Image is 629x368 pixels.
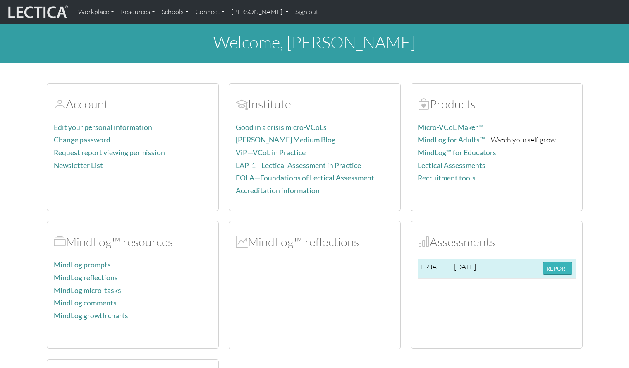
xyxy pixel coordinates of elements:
[236,235,394,249] h2: MindLog™ reflections
[54,260,111,269] a: MindLog prompts
[418,96,430,111] span: Products
[418,134,576,146] p: —Watch yourself grow!
[54,148,165,157] a: Request report viewing permission
[228,3,292,21] a: [PERSON_NAME]
[54,311,128,320] a: MindLog growth charts
[418,234,430,249] span: Assessments
[418,123,483,132] a: Micro-VCoL Maker™
[418,97,576,111] h2: Products
[54,234,66,249] span: MindLog™ resources
[236,96,248,111] span: Account
[54,298,117,307] a: MindLog comments
[54,273,118,282] a: MindLog reflections
[158,3,192,21] a: Schools
[54,235,212,249] h2: MindLog™ resources
[75,3,117,21] a: Workplace
[418,161,486,170] a: Lectical Assessments
[454,262,476,271] span: [DATE]
[236,186,320,195] a: Accreditation information
[236,135,335,144] a: [PERSON_NAME] Medium Blog
[236,161,361,170] a: LAP-1—Lectical Assessment in Practice
[54,286,121,295] a: MindLog micro-tasks
[418,235,576,249] h2: Assessments
[418,259,451,279] td: LRJA
[192,3,228,21] a: Connect
[54,123,152,132] a: Edit your personal information
[6,4,68,20] img: lecticalive
[418,173,476,182] a: Recruitment tools
[292,3,322,21] a: Sign out
[54,161,103,170] a: Newsletter List
[236,148,306,157] a: ViP—VCoL in Practice
[236,97,394,111] h2: Institute
[418,148,496,157] a: MindLog™ for Educators
[54,96,66,111] span: Account
[543,262,572,275] button: REPORT
[117,3,158,21] a: Resources
[236,123,327,132] a: Good in a crisis micro-VCoLs
[54,135,110,144] a: Change password
[236,173,374,182] a: FOLA—Foundations of Lectical Assessment
[54,97,212,111] h2: Account
[418,135,485,144] a: MindLog for Adults™
[236,234,248,249] span: MindLog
